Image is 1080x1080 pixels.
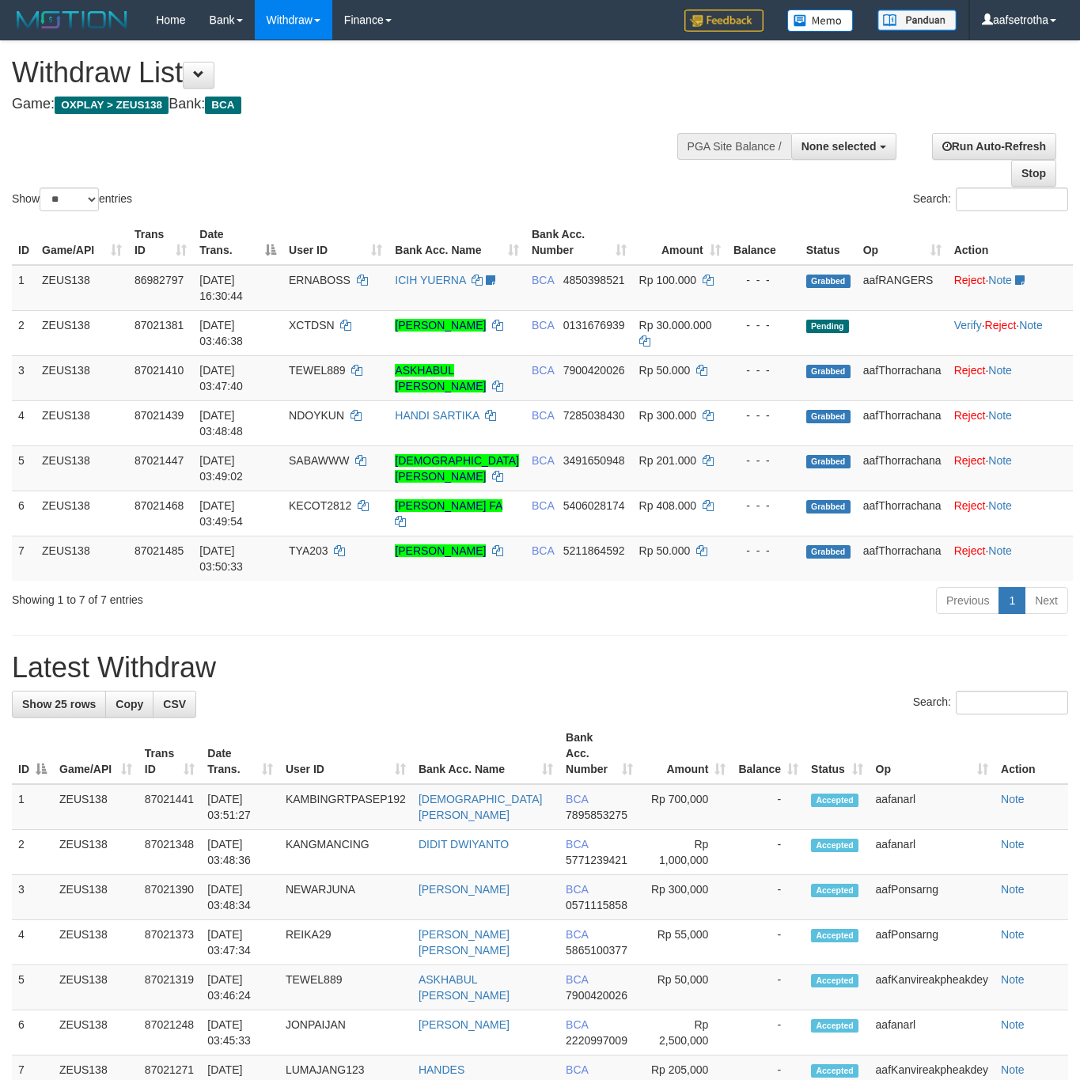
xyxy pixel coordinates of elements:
span: Accepted [811,1019,858,1033]
span: Copy 7900420026 to clipboard [566,989,627,1002]
td: · [948,536,1073,581]
span: Copy 4850398521 to clipboard [563,274,625,286]
td: 87021319 [138,965,201,1010]
span: Pending [806,320,849,333]
div: - - - [733,498,794,513]
td: ZEUS138 [36,400,128,445]
th: Balance [727,220,800,265]
label: Search: [913,691,1068,714]
td: aafThorrachana [857,491,948,536]
img: Feedback.jpg [684,9,764,32]
span: NDOYKUN [289,409,344,422]
a: Note [988,274,1012,286]
div: PGA Site Balance / [677,133,791,160]
span: Accepted [811,884,858,897]
div: - - - [733,317,794,333]
td: · [948,491,1073,536]
td: JONPAIJAN [279,1010,412,1055]
span: BCA [532,319,554,332]
span: BCA [532,409,554,422]
td: - [732,784,805,830]
td: ZEUS138 [53,920,138,965]
td: 6 [12,1010,53,1055]
a: Copy [105,691,153,718]
td: 6 [12,491,36,536]
td: ZEUS138 [53,875,138,920]
span: Show 25 rows [22,698,96,711]
a: Note [1001,1063,1025,1076]
span: [DATE] 03:46:38 [199,319,243,347]
th: User ID: activate to sort column ascending [279,723,412,784]
a: Verify [954,319,982,332]
div: - - - [733,407,794,423]
th: Op: activate to sort column ascending [857,220,948,265]
td: ZEUS138 [36,265,128,311]
td: 4 [12,920,53,965]
td: 7 [12,536,36,581]
th: Status [800,220,857,265]
a: Note [988,364,1012,377]
td: ZEUS138 [36,310,128,355]
td: 87021441 [138,784,201,830]
a: ASKHABUL [PERSON_NAME] [419,973,510,1002]
td: 5 [12,445,36,491]
span: Grabbed [806,410,851,423]
a: Note [988,409,1012,422]
span: XCTDSN [289,319,335,332]
td: · [948,355,1073,400]
span: None selected [801,140,877,153]
td: Rp 55,000 [639,920,732,965]
span: Copy 5865100377 to clipboard [566,944,627,957]
span: 87021410 [135,364,184,377]
span: Copy 7900420026 to clipboard [563,364,625,377]
span: [DATE] 03:48:48 [199,409,243,438]
td: 1 [12,784,53,830]
span: 87021381 [135,319,184,332]
a: ASKHABUL [PERSON_NAME] [395,364,486,392]
span: BCA [566,883,588,896]
a: Note [1001,883,1025,896]
span: Rp 408.000 [639,499,696,512]
span: [DATE] 03:50:33 [199,544,243,573]
td: · [948,400,1073,445]
span: Copy 5211864592 to clipboard [563,544,625,557]
a: Previous [936,587,999,614]
div: - - - [733,453,794,468]
div: Showing 1 to 7 of 7 entries [12,585,438,608]
a: Reject [985,319,1017,332]
td: Rp 50,000 [639,965,732,1010]
td: aafanarl [870,830,995,875]
span: SABAWWW [289,454,349,467]
span: Copy 0571115858 to clipboard [566,899,627,911]
span: Rp 30.000.000 [639,319,712,332]
span: BCA [566,793,588,805]
a: [PERSON_NAME] [395,544,486,557]
td: 87021248 [138,1010,201,1055]
input: Search: [956,691,1068,714]
span: 86982797 [135,274,184,286]
a: 1 [999,587,1025,614]
th: Trans ID: activate to sort column ascending [128,220,193,265]
td: ZEUS138 [53,1010,138,1055]
span: Accepted [811,974,858,987]
a: Reject [954,274,986,286]
img: panduan.png [877,9,957,31]
a: DIDIT DWIYANTO [419,838,509,851]
span: Copy 7285038430 to clipboard [563,409,625,422]
a: Note [1001,838,1025,851]
span: [DATE] 03:47:40 [199,364,243,392]
td: [DATE] 03:46:24 [201,965,279,1010]
div: - - - [733,272,794,288]
span: Rp 300.000 [639,409,696,422]
th: Amount: activate to sort column ascending [639,723,732,784]
span: 87021468 [135,499,184,512]
td: ZEUS138 [53,965,138,1010]
td: 87021373 [138,920,201,965]
td: · · [948,310,1073,355]
a: CSV [153,691,196,718]
th: Bank Acc. Name: activate to sort column ascending [412,723,559,784]
a: [PERSON_NAME] [419,883,510,896]
th: Op: activate to sort column ascending [870,723,995,784]
th: Game/API: activate to sort column ascending [36,220,128,265]
td: aafPonsarng [870,875,995,920]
